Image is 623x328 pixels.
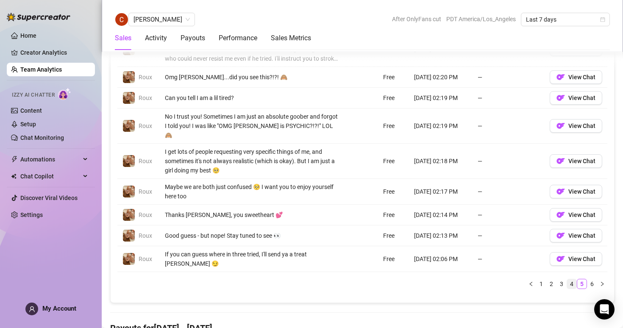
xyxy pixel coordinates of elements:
img: OF [556,157,565,165]
img: Roux️‍ [123,120,135,132]
td: Free [378,225,409,246]
img: logo-BBDzfeDw.svg [7,13,70,21]
a: OFView Chat [550,234,602,241]
div: Payouts [181,33,205,43]
span: Last 7 days [526,13,605,26]
div: Activity [145,33,167,43]
a: Settings [20,211,43,218]
span: Roux️‍ [139,95,152,101]
div: Good guess - but nope! Stay tuned to see 👀 [165,231,339,240]
a: 6 [587,279,597,289]
td: — [473,179,545,205]
span: View Chat [568,211,595,218]
span: After OnlyFans cut [392,13,441,25]
li: Next Page [597,279,607,289]
span: thunderbolt [11,156,18,163]
span: Izzy AI Chatter [12,91,55,99]
td: Free [378,67,409,88]
a: Content [20,107,42,114]
div: Sales [115,33,131,43]
img: OF [556,231,565,240]
td: [DATE] 02:17 PM [409,179,473,205]
span: View Chat [568,158,595,164]
img: OF [556,211,565,219]
button: OFView Chat [550,91,602,105]
a: Discover Viral Videos [20,195,78,201]
div: Thanks [PERSON_NAME], you sweetheart 💕 [165,210,339,220]
span: Roux️‍ [139,74,152,81]
img: Chat Copilot [11,173,17,179]
a: Home [20,32,36,39]
button: OFView Chat [550,154,602,168]
span: Roux️‍ [139,188,152,195]
td: [DATE] 02:13 PM [409,225,473,246]
span: Ciara Birley [133,13,190,26]
img: Roux️‍ [123,230,135,242]
a: OFView Chat [550,258,602,264]
a: OFView Chat [550,97,602,103]
img: Roux️‍ [123,71,135,83]
img: Roux️‍ [123,92,135,104]
a: Setup [20,121,36,128]
li: 2 [546,279,556,289]
img: OF [556,73,565,81]
span: Roux️‍ [139,122,152,129]
td: [DATE] 02:18 PM [409,144,473,179]
a: OFView Chat [550,48,602,55]
button: OFView Chat [550,229,602,242]
td: [DATE] 02:14 PM [409,205,473,225]
td: Free [378,246,409,272]
td: — [473,108,545,144]
span: My Account [42,305,76,312]
a: 3 [557,279,566,289]
img: OF [556,122,565,130]
button: OFView Chat [550,208,602,222]
a: 1 [537,279,546,289]
img: OF [556,94,565,102]
span: View Chat [568,74,595,81]
a: Chat Monitoring [20,134,64,141]
span: right [600,281,605,286]
td: [DATE] 02:19 PM [409,108,473,144]
button: OFView Chat [550,252,602,266]
li: 3 [556,279,567,289]
span: left [528,281,534,286]
td: [DATE] 02:19 PM [409,88,473,108]
span: View Chat [568,95,595,101]
img: OF [556,255,565,263]
img: OF [556,187,565,196]
div: Sales Metrics [271,33,311,43]
td: — [473,67,545,88]
span: View Chat [568,188,595,195]
span: Automations [20,153,81,166]
span: View Chat [568,232,595,239]
a: Creator Analytics [20,46,88,59]
span: Roux️‍ [139,232,152,239]
td: — [473,88,545,108]
img: Roux️‍ [123,253,135,265]
a: 5 [577,279,587,289]
td: — [473,246,545,272]
img: Roux️‍ [123,209,135,221]
td: — [473,225,545,246]
td: Free [378,205,409,225]
div: Open Intercom Messenger [594,299,615,320]
img: Roux️‍ [123,155,135,167]
a: OFView Chat [550,214,602,220]
li: 1 [536,279,546,289]
li: Previous Page [526,279,536,289]
td: — [473,144,545,179]
span: PDT America/Los_Angeles [446,13,516,25]
a: OFView Chat [550,190,602,197]
li: 4 [567,279,577,289]
a: OFView Chat [550,160,602,167]
button: OFView Chat [550,119,602,133]
td: Free [378,144,409,179]
span: Chat Copilot [20,170,81,183]
span: Roux️‍ [139,211,152,218]
td: Free [378,179,409,205]
button: OFView Chat [550,70,602,84]
button: left [526,279,536,289]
